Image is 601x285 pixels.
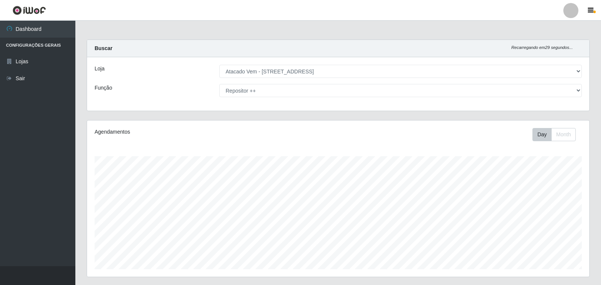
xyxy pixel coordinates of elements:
button: Month [551,128,576,141]
i: Recarregando em 29 segundos... [511,45,573,50]
button: Day [532,128,552,141]
div: Agendamentos [95,128,291,136]
img: CoreUI Logo [12,6,46,15]
strong: Buscar [95,45,112,51]
label: Função [95,84,112,92]
label: Loja [95,65,104,73]
div: First group [532,128,576,141]
div: Toolbar with button groups [532,128,582,141]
